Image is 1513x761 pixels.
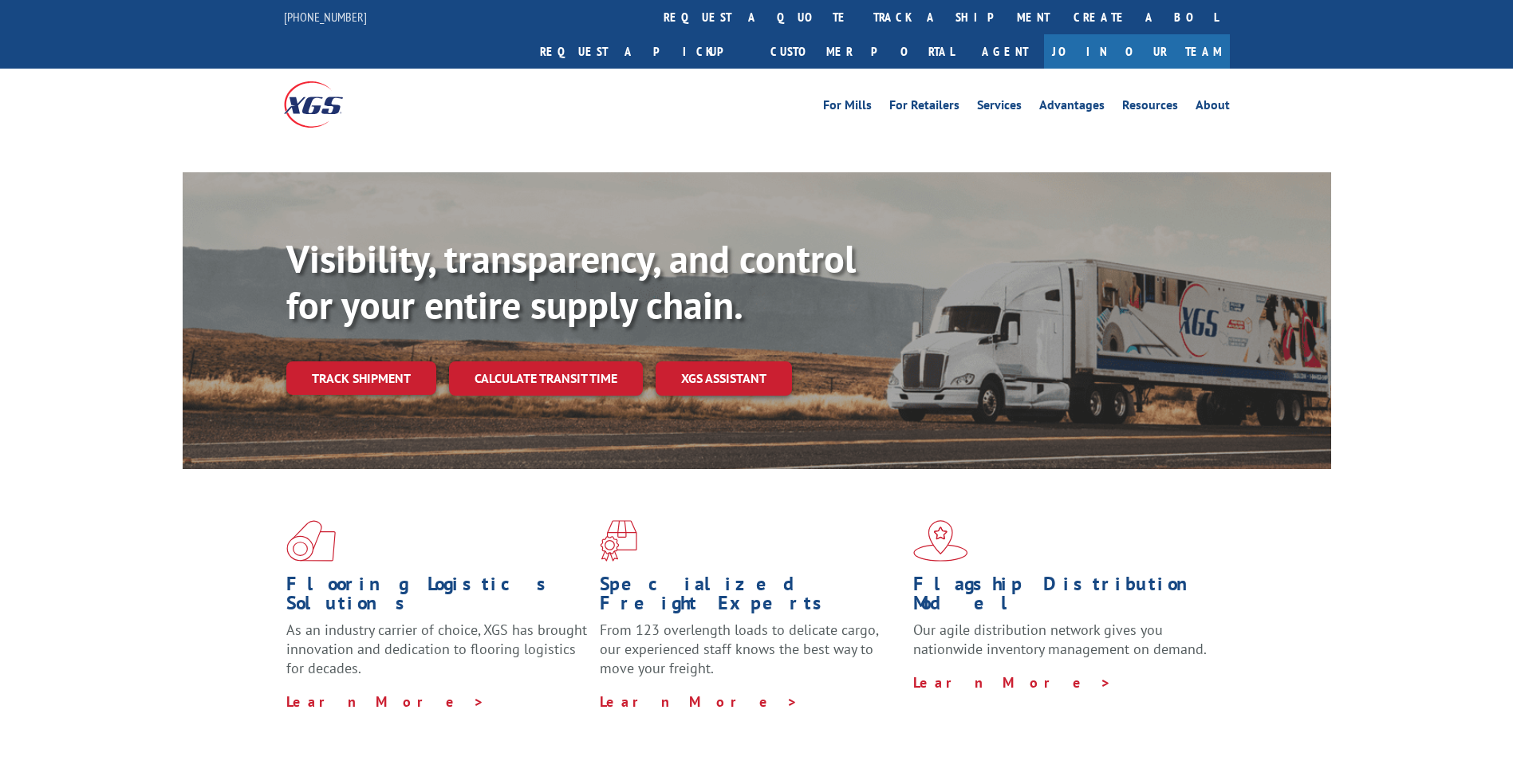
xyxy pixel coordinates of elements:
a: Learn More > [600,692,798,711]
span: Our agile distribution network gives you nationwide inventory management on demand. [913,621,1207,658]
a: XGS ASSISTANT [656,361,792,396]
a: About [1196,99,1230,116]
h1: Flooring Logistics Solutions [286,574,588,621]
a: Resources [1122,99,1178,116]
a: Learn More > [913,673,1112,692]
a: Calculate transit time [449,361,643,396]
p: From 123 overlength loads to delicate cargo, our experienced staff knows the best way to move you... [600,621,901,692]
span: As an industry carrier of choice, XGS has brought innovation and dedication to flooring logistics... [286,621,587,677]
a: Request a pickup [528,34,758,69]
a: For Mills [823,99,872,116]
a: Join Our Team [1044,34,1230,69]
a: Advantages [1039,99,1105,116]
img: xgs-icon-focused-on-flooring-red [600,520,637,562]
a: Customer Portal [758,34,966,69]
img: xgs-icon-total-supply-chain-intelligence-red [286,520,336,562]
a: Agent [966,34,1044,69]
b: Visibility, transparency, and control for your entire supply chain. [286,234,856,329]
a: [PHONE_NUMBER] [284,9,367,25]
img: xgs-icon-flagship-distribution-model-red [913,520,968,562]
a: Services [977,99,1022,116]
h1: Flagship Distribution Model [913,574,1215,621]
h1: Specialized Freight Experts [600,574,901,621]
a: Track shipment [286,361,436,395]
a: For Retailers [889,99,959,116]
a: Learn More > [286,692,485,711]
